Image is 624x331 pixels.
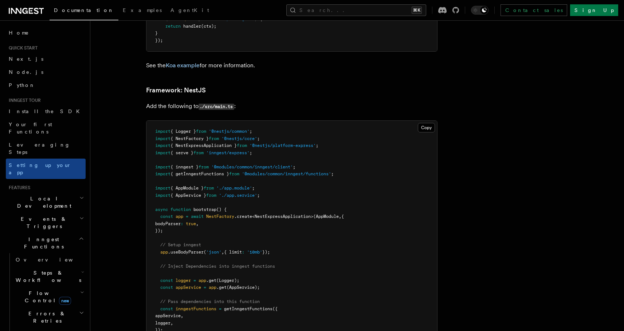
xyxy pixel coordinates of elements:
[155,228,163,233] span: });
[418,123,435,132] button: Copy
[204,285,206,290] span: =
[13,253,86,266] a: Overview
[9,121,52,135] span: Your first Functions
[250,143,316,148] span: '@nestjs/platform-express'
[6,97,41,103] span: Inngest tour
[16,257,91,263] span: Overview
[250,150,252,155] span: ;
[199,278,206,283] span: app
[155,313,181,318] span: appService
[206,150,250,155] span: 'inngest/express'
[286,4,426,16] button: Search...⌘K
[339,214,341,219] span: ,
[229,171,239,176] span: from
[170,171,229,176] span: { getInngestFunctions }
[201,24,216,29] span: (ctx);
[272,306,278,311] span: ({
[123,7,162,13] span: Examples
[155,207,168,212] span: async
[6,79,86,92] a: Python
[183,24,201,29] span: handler
[242,171,331,176] span: '@modules/common/inngest/functions'
[6,65,86,79] a: Node.js
[155,164,170,170] span: import
[13,307,86,327] button: Errors & Retries
[6,233,86,253] button: Inngest Functions
[9,82,35,88] span: Python
[219,306,221,311] span: =
[181,221,183,226] span: :
[170,207,191,212] span: function
[209,129,250,134] span: '@nestjs/common'
[155,193,170,198] span: import
[206,278,216,283] span: .get
[206,193,216,198] span: from
[6,105,86,118] a: Install the SDK
[6,52,86,65] a: Next.js
[13,266,86,287] button: Steps & Workflows
[227,285,260,290] span: (AppService);
[199,164,209,170] span: from
[155,129,170,134] span: import
[224,250,242,255] span: { limit
[160,214,173,219] span: const
[155,320,170,326] span: logger
[501,4,567,16] a: Contact sales
[176,214,183,219] span: app
[193,150,204,155] span: from
[237,143,247,148] span: from
[257,136,260,141] span: ;
[13,287,86,307] button: Flow Controlnew
[146,60,437,71] p: See the for more information.
[196,221,199,226] span: ,
[6,212,86,233] button: Events & Triggers
[155,136,170,141] span: import
[13,290,80,304] span: Flow Control
[186,221,196,226] span: true
[155,150,170,155] span: import
[165,24,181,29] span: return
[118,2,166,20] a: Examples
[206,250,221,255] span: 'json'
[155,186,170,191] span: import
[160,285,173,290] span: const
[166,2,213,20] a: AgentKit
[155,31,158,36] span: }
[13,269,81,284] span: Steps & Workflows
[155,221,181,226] span: bodyParser
[176,285,201,290] span: appService
[234,214,252,219] span: .create
[170,136,209,141] span: { NestFactory }
[155,171,170,176] span: import
[191,214,204,219] span: await
[331,171,334,176] span: ;
[170,143,237,148] span: { NestExpressApplication }
[6,215,79,230] span: Events & Triggers
[204,250,206,255] span: (
[6,26,86,39] a: Home
[170,193,206,198] span: { AppService }
[170,129,196,134] span: { Logger }
[206,214,234,219] span: NestFactory
[6,236,79,250] span: Inngest Functions
[199,104,234,110] code: ./src/main.ts
[471,6,488,15] button: Toggle dark mode
[293,164,295,170] span: ;
[155,38,163,43] span: });
[9,56,43,62] span: Next.js
[255,214,311,219] span: NestExpressApplication
[54,7,114,13] span: Documentation
[219,193,257,198] span: './app.service'
[9,142,70,155] span: Leveraging Steps
[216,186,252,191] span: './app.module'
[176,278,191,283] span: logger
[170,150,193,155] span: { serve }
[6,192,86,212] button: Local Development
[209,136,219,141] span: from
[176,306,216,311] span: inngestFunctions
[168,250,204,255] span: .useBodyParser
[204,186,214,191] span: from
[311,214,339,219] span: >(AppModule
[252,214,255,219] span: <
[6,195,79,210] span: Local Development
